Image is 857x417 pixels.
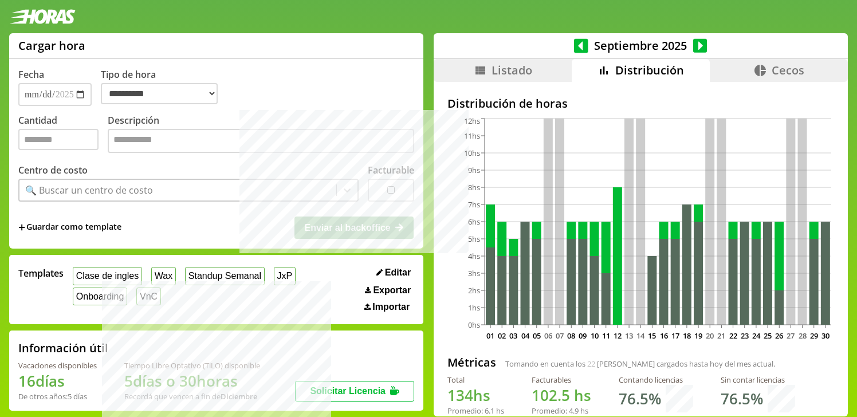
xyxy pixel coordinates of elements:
[694,331,702,341] text: 19
[468,217,480,227] tspan: 6hs
[108,114,414,156] label: Descripción
[447,385,504,406] h1: hs
[468,285,480,296] tspan: 2hs
[532,375,591,385] div: Facturables
[648,331,656,341] text: 15
[73,288,127,305] button: Onboarding
[124,391,260,402] div: Recordá que vencen a fin de
[614,331,622,341] text: 12
[361,285,414,296] button: Exportar
[73,267,142,285] button: Clase de ingles
[468,268,480,278] tspan: 3hs
[368,164,414,176] label: Facturable
[310,386,386,396] span: Solicitar Licencia
[579,331,587,341] text: 09
[671,331,679,341] text: 17
[486,331,494,341] text: 01
[447,385,473,406] span: 134
[721,388,763,409] h1: 76.5 %
[492,62,532,78] span: Listado
[468,182,480,192] tspan: 8hs
[124,360,260,371] div: Tiempo Libre Optativo (TiLO) disponible
[706,331,714,341] text: 20
[447,355,496,370] h2: Métricas
[485,406,494,416] span: 6.1
[787,331,795,341] text: 27
[136,288,161,305] button: VnC
[295,381,414,402] button: Solicitar Licencia
[764,331,772,341] text: 25
[18,371,97,391] h1: 16 días
[468,234,480,244] tspan: 5hs
[468,251,480,261] tspan: 4hs
[532,385,591,406] h1: hs
[544,331,552,341] text: 06
[124,371,260,391] h1: 5 días o 30 horas
[619,375,693,385] div: Contando licencias
[521,331,529,341] text: 04
[775,331,783,341] text: 26
[602,331,610,341] text: 11
[447,375,504,385] div: Total
[18,391,97,402] div: De otros años: 5 días
[18,340,108,356] h2: Información útil
[567,331,575,341] text: 08
[468,302,480,313] tspan: 1hs
[569,406,579,416] span: 4.9
[151,267,176,285] button: Wax
[729,331,737,341] text: 22
[556,331,564,341] text: 07
[373,267,414,278] button: Editar
[590,331,598,341] text: 10
[18,114,108,156] label: Cantidad
[509,331,517,341] text: 03
[498,331,506,341] text: 02
[752,331,761,341] text: 24
[464,131,480,141] tspan: 11hs
[625,331,633,341] text: 13
[18,38,85,53] h1: Cargar hora
[659,331,667,341] text: 16
[636,331,645,341] text: 14
[772,62,804,78] span: Cecos
[464,148,480,158] tspan: 10hs
[717,331,725,341] text: 21
[533,331,541,341] text: 05
[18,267,64,280] span: Templates
[18,164,88,176] label: Centro de costo
[821,331,830,341] text: 30
[683,331,691,341] text: 18
[741,331,749,341] text: 23
[447,406,504,416] div: Promedio: hs
[721,375,795,385] div: Sin contar licencias
[18,68,44,81] label: Fecha
[810,331,818,341] text: 29
[108,129,414,153] textarea: Descripción
[468,165,480,175] tspan: 9hs
[18,360,97,371] div: Vacaciones disponibles
[274,267,296,285] button: JxP
[588,38,693,53] span: Septiembre 2025
[385,267,411,278] span: Editar
[464,116,480,126] tspan: 12hs
[221,391,257,402] b: Diciembre
[373,285,411,296] span: Exportar
[468,320,480,330] tspan: 0hs
[587,359,595,369] span: 22
[18,129,99,150] input: Cantidad
[101,68,227,106] label: Tipo de hora
[447,96,834,111] h2: Distribución de horas
[25,184,153,196] div: 🔍 Buscar un centro de costo
[615,62,684,78] span: Distribución
[505,359,775,369] span: Tomando en cuenta los [PERSON_NAME] cargados hasta hoy del mes actual.
[185,267,265,285] button: Standup Semanal
[9,9,76,24] img: logotipo
[468,199,480,210] tspan: 7hs
[18,221,25,234] span: +
[18,221,121,234] span: +Guardar como template
[532,406,591,416] div: Promedio: hs
[798,331,806,341] text: 28
[372,302,410,312] span: Importar
[532,385,570,406] span: 102.5
[101,83,218,104] select: Tipo de hora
